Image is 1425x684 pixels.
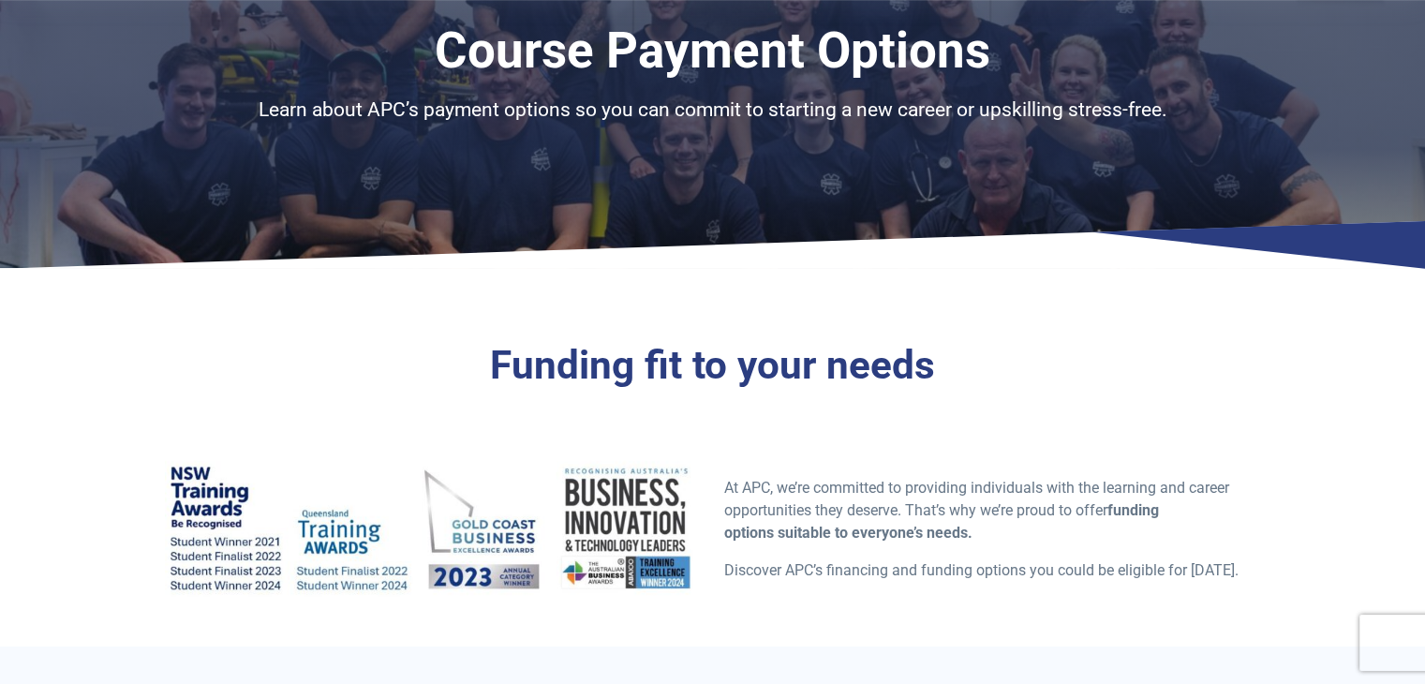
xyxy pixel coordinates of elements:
[724,501,1159,542] span: funding options
[724,561,1239,579] span: Discover APC’s financing and funding options you could be eligible for [DATE].
[165,96,1261,126] p: Learn about APC’s payment options so you can commit to starting a new career or upskilling stress...
[778,524,972,542] span: suitable to everyone’s needs.
[165,342,1261,390] h3: Funding fit to your needs
[724,479,1229,519] span: At APC, we’re committed to providing individuals with the learning and career opportunities they ...
[165,22,1261,81] h1: Course Payment Options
